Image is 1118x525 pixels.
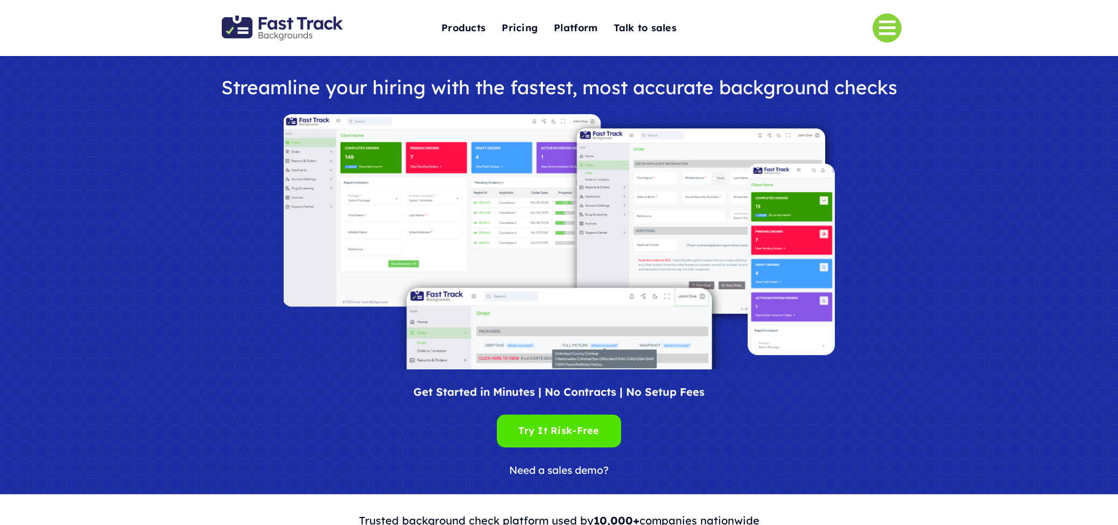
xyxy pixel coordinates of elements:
span: Talk to sales [614,20,677,37]
a: Fast Track Backgrounds Logo [222,15,343,26]
span: Need a sales demo? [509,464,609,477]
span: Get Started in Minutes | No Contracts | No Setup Fees [413,385,705,398]
span: Products [441,20,486,37]
span: Platform [554,20,597,37]
a: Pricing [502,17,538,40]
a: Platform [554,17,597,40]
a: Talk to sales [614,17,677,40]
span: Try It Risk-Free [518,423,599,439]
span: Pricing [502,20,538,37]
a: Need a sales demo? [509,465,609,476]
img: Fast Track Backgrounds Logo [222,16,343,40]
a: Try It Risk-Free [497,415,621,447]
a: Link to # [873,13,902,43]
img: Fast Track Backgrounds Platform [284,114,835,369]
nav: One Page [388,1,730,55]
h1: Streamline your hiring with the fastest, most accurate background checks [209,77,909,98]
